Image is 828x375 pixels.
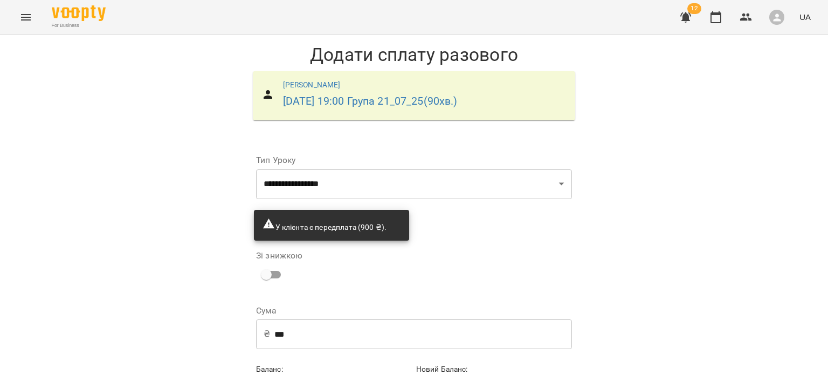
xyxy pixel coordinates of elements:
label: Сума [256,306,572,315]
label: Тип Уроку [256,156,572,165]
label: Зі знижкою [256,251,302,260]
a: [DATE] 19:00 Група 21_07_25(90хв.) [283,95,458,107]
p: ₴ [264,328,270,340]
span: 12 [687,3,701,14]
a: [PERSON_NAME] [283,80,341,89]
span: UA [799,11,811,23]
h1: Додати сплату разового [247,44,581,66]
span: For Business [52,22,106,29]
img: Voopty Logo [52,5,106,21]
button: UA [795,7,815,27]
button: Menu [13,4,39,30]
span: У клієнта є передплата (900 ₴). [263,223,387,231]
